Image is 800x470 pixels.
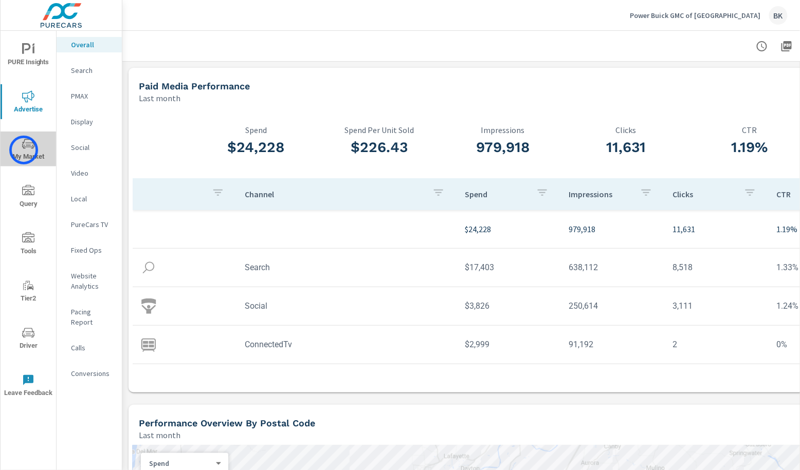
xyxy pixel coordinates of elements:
[71,91,114,101] p: PMAX
[194,125,318,135] p: Spend
[465,189,528,199] p: Spend
[1,31,56,409] div: nav menu
[665,254,769,280] td: 8,518
[630,11,761,20] p: Power Buick GMC of [GEOGRAPHIC_DATA]
[71,142,114,153] p: Social
[237,331,457,358] td: ConnectedTv
[4,43,53,68] span: PURE Insights
[57,366,122,381] div: Conversions
[57,37,122,52] div: Overall
[71,245,114,255] p: Fixed Ops
[57,165,122,181] div: Video
[561,331,665,358] td: 91,192
[57,114,122,129] div: Display
[57,242,122,258] div: Fixed Ops
[139,81,250,91] h5: Paid Media Performance
[57,340,122,355] div: Calls
[139,92,180,104] p: Last month
[71,194,114,204] p: Local
[457,293,561,319] td: $3,826
[57,88,122,104] div: PMAX
[665,293,769,319] td: 3,111
[4,374,53,399] span: Leave Feedback
[457,331,561,358] td: $2,999
[457,254,561,280] td: $17,403
[441,139,565,156] h3: 979,918
[57,268,122,294] div: Website Analytics
[194,139,318,156] h3: $24,228
[776,36,797,57] button: "Export Report to PDF"
[71,40,114,50] p: Overall
[71,271,114,291] p: Website Analytics
[769,6,788,25] div: BK
[141,298,156,314] img: icon-social.svg
[57,304,122,330] div: Pacing Report
[237,254,457,280] td: Search
[569,189,632,199] p: Impressions
[441,125,565,135] p: Impressions
[71,117,114,127] p: Display
[4,232,53,257] span: Tools
[149,459,212,468] p: Spend
[4,279,53,305] span: Tier2
[139,429,180,441] p: Last month
[4,327,53,352] span: Driver
[665,331,769,358] td: 2
[71,65,114,76] p: Search
[561,254,665,280] td: 638,112
[71,168,114,178] p: Video
[237,293,457,319] td: Social
[569,223,657,235] p: 979,918
[245,189,424,199] p: Channel
[318,125,441,135] p: Spend Per Unit Sold
[318,139,441,156] h3: $226.43
[57,191,122,206] div: Local
[141,459,220,468] div: Spend
[57,217,122,232] div: PureCars TV
[57,63,122,78] div: Search
[4,185,53,210] span: Query
[71,219,114,230] p: PureCars TV
[673,223,760,235] p: 11,631
[465,223,553,235] p: $24,228
[71,307,114,327] p: Pacing Report
[139,418,315,428] h5: Performance Overview By Postal Code
[71,343,114,353] p: Calls
[57,140,122,155] div: Social
[565,139,688,156] h3: 11,631
[141,337,156,352] img: icon-connectedtv.svg
[71,368,114,379] p: Conversions
[4,90,53,116] span: Advertise
[141,260,156,275] img: icon-search.svg
[565,125,688,135] p: Clicks
[673,189,736,199] p: Clicks
[4,138,53,163] span: My Market
[561,293,665,319] td: 250,614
